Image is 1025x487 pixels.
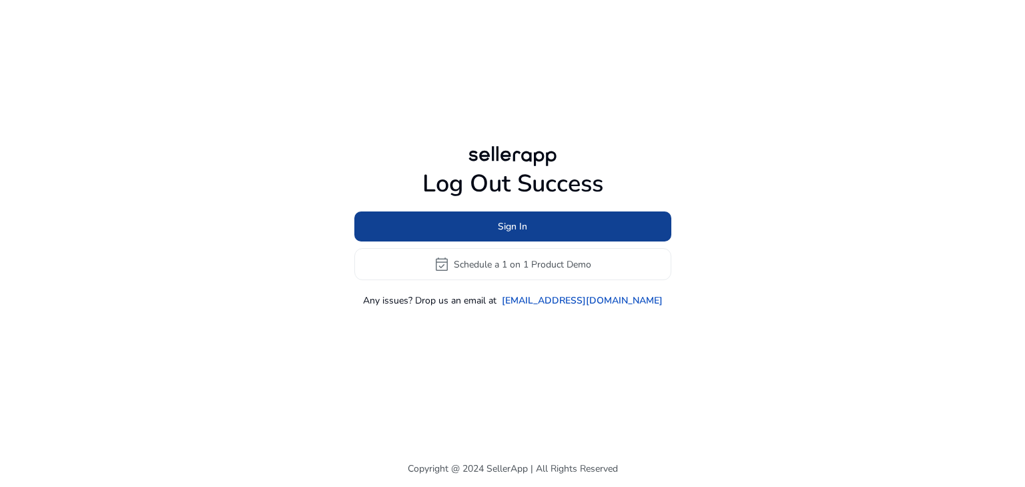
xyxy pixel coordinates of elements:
[498,219,527,233] span: Sign In
[354,169,671,198] h1: Log Out Success
[502,294,663,308] a: [EMAIL_ADDRESS][DOMAIN_NAME]
[354,211,671,241] button: Sign In
[354,248,671,280] button: event_availableSchedule a 1 on 1 Product Demo
[434,256,450,272] span: event_available
[363,294,496,308] p: Any issues? Drop us an email at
